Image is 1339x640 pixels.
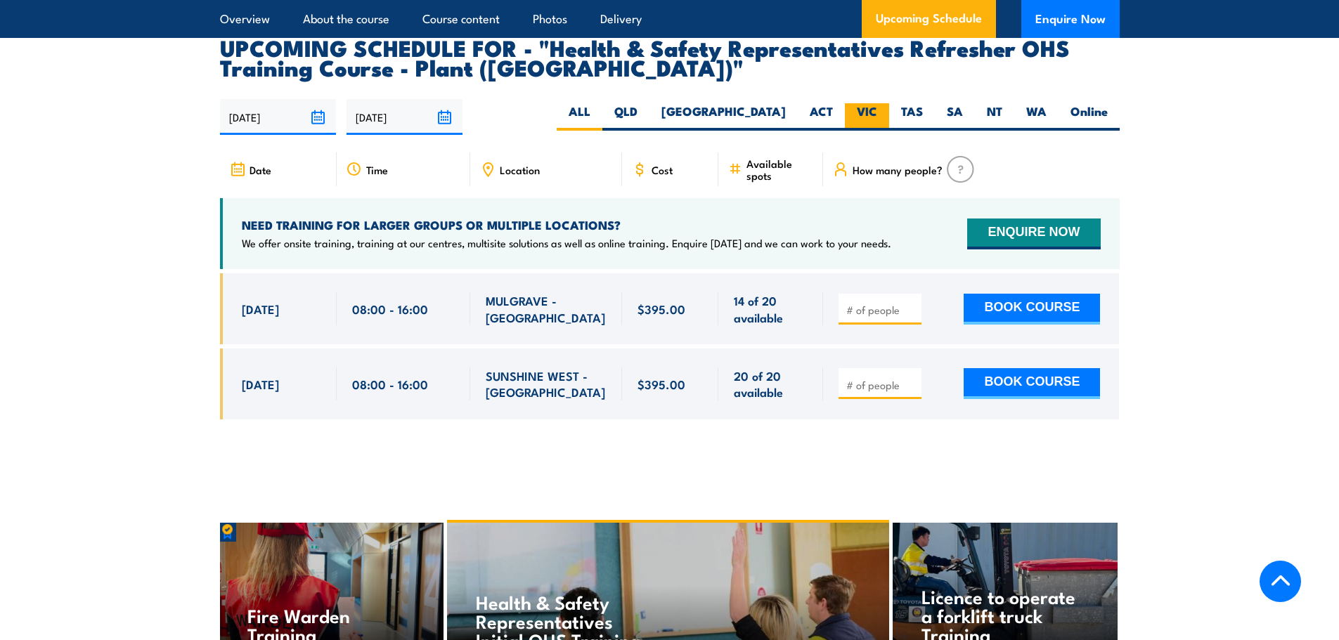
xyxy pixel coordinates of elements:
[652,164,673,176] span: Cost
[352,301,428,317] span: 08:00 - 16:00
[734,292,808,325] span: 14 of 20 available
[366,164,388,176] span: Time
[500,164,540,176] span: Location
[486,367,607,400] span: SUNSHINE WEST - [GEOGRAPHIC_DATA]
[746,157,813,181] span: Available spots
[1059,103,1120,131] label: Online
[935,103,975,131] label: SA
[242,236,891,250] p: We offer onsite training, training at our centres, multisite solutions as well as online training...
[242,217,891,233] h4: NEED TRAINING FOR LARGER GROUPS OR MULTIPLE LOCATIONS?
[638,301,685,317] span: $395.00
[486,292,607,325] span: MULGRAVE - [GEOGRAPHIC_DATA]
[964,368,1100,399] button: BOOK COURSE
[734,367,808,400] span: 20 of 20 available
[964,294,1100,325] button: BOOK COURSE
[250,164,271,176] span: Date
[602,103,649,131] label: QLD
[220,37,1120,77] h2: UPCOMING SCHEDULE FOR - "Health & Safety Representatives Refresher OHS Training Course - Plant ([...
[1014,103,1059,131] label: WA
[889,103,935,131] label: TAS
[220,99,336,135] input: From date
[798,103,845,131] label: ACT
[846,378,917,392] input: # of people
[638,376,685,392] span: $395.00
[649,103,798,131] label: [GEOGRAPHIC_DATA]
[347,99,462,135] input: To date
[846,303,917,317] input: # of people
[352,376,428,392] span: 08:00 - 16:00
[975,103,1014,131] label: NT
[557,103,602,131] label: ALL
[967,218,1100,249] button: ENQUIRE NOW
[242,376,279,392] span: [DATE]
[242,301,279,317] span: [DATE]
[845,103,889,131] label: VIC
[853,164,943,176] span: How many people?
